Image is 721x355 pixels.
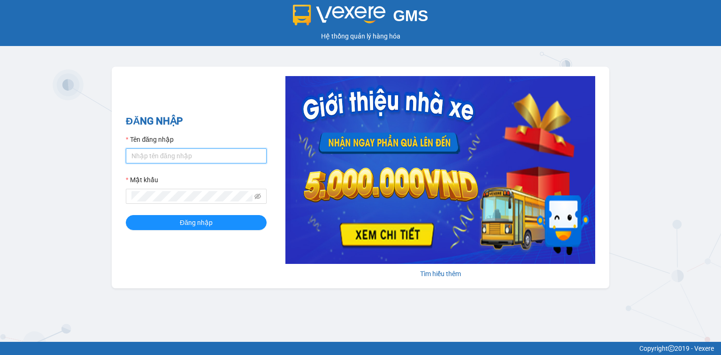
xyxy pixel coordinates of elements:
[126,175,158,185] label: Mật khẩu
[7,343,714,354] div: Copyright 2019 - Vexere
[131,191,253,201] input: Mật khẩu
[293,5,386,25] img: logo 2
[126,148,267,163] input: Tên đăng nhập
[668,345,675,352] span: copyright
[393,7,428,24] span: GMS
[126,215,267,230] button: Đăng nhập
[2,31,719,41] div: Hệ thống quản lý hàng hóa
[180,217,213,228] span: Đăng nhập
[285,269,595,279] div: Tìm hiểu thêm
[285,76,595,264] img: banner-0
[126,134,174,145] label: Tên đăng nhập
[126,114,267,129] h2: ĐĂNG NHẬP
[293,14,429,22] a: GMS
[254,193,261,200] span: eye-invisible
